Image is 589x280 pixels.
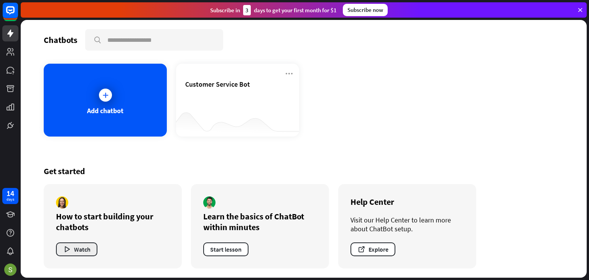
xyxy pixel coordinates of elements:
[6,3,29,26] button: Open LiveChat chat widget
[343,4,388,16] div: Subscribe now
[87,106,123,115] div: Add chatbot
[7,197,14,202] div: days
[2,188,18,204] a: 14 days
[203,242,248,256] button: Start lesson
[350,216,464,233] div: Visit our Help Center to learn more about ChatBot setup.
[203,211,317,232] div: Learn the basics of ChatBot within minutes
[243,5,251,15] div: 3
[203,196,216,209] img: author
[44,35,77,45] div: Chatbots
[210,5,337,15] div: Subscribe in days to get your first month for $1
[7,190,14,197] div: 14
[350,242,395,256] button: Explore
[44,166,564,176] div: Get started
[56,242,97,256] button: Watch
[350,196,464,207] div: Help Center
[56,196,68,209] img: author
[185,80,250,89] span: Customer Service Bot
[56,211,169,232] div: How to start building your chatbots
